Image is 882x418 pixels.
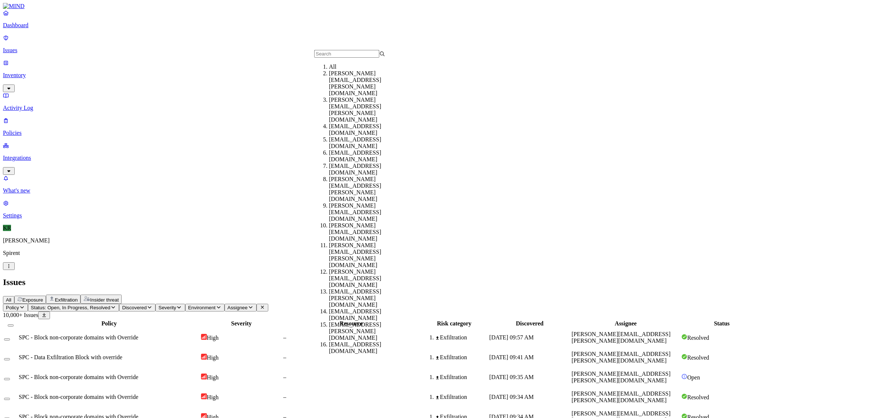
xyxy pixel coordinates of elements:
[283,354,286,360] span: –
[420,320,488,327] div: Risk category
[435,374,488,381] div: Exfiltration
[3,130,879,136] p: Policies
[4,378,10,380] button: Select row
[329,308,400,321] div: [EMAIL_ADDRESS][DOMAIN_NAME]
[329,149,400,163] div: [EMAIL_ADDRESS][DOMAIN_NAME]
[681,320,762,327] div: Status
[489,394,534,400] span: [DATE] 09:34 AM
[329,176,400,202] div: [PERSON_NAME][EMAIL_ADDRESS][PERSON_NAME][DOMAIN_NAME]
[3,47,879,54] p: Issues
[201,320,282,327] div: Severity
[687,394,709,400] span: Resolved
[207,394,219,400] span: High
[329,64,400,70] div: All
[329,341,400,354] div: [EMAIL_ADDRESS][DOMAIN_NAME]
[329,70,400,97] div: [PERSON_NAME][EMAIL_ADDRESS][PERSON_NAME][DOMAIN_NAME]
[201,354,207,360] img: severity-high
[19,394,138,400] span: SPC - Block non-corporate domains with Override
[207,354,219,361] span: High
[571,331,670,344] span: [PERSON_NAME][EMAIL_ADDRESS][PERSON_NAME][DOMAIN_NAME]
[3,35,879,54] a: Issues
[4,398,10,400] button: Select row
[681,354,687,360] img: status-resolved
[3,175,879,194] a: What's new
[3,155,879,161] p: Integrations
[571,371,670,383] span: [PERSON_NAME][EMAIL_ADDRESS][PERSON_NAME][DOMAIN_NAME]
[3,237,879,244] p: [PERSON_NAME]
[329,222,400,242] div: [PERSON_NAME][EMAIL_ADDRESS][DOMAIN_NAME]
[8,324,14,327] button: Select all
[19,334,138,340] span: SPC - Block non-corporate domains with Override
[6,297,11,303] span: All
[3,72,879,79] p: Inventory
[687,335,709,341] span: Resolved
[571,390,670,403] span: [PERSON_NAME][EMAIL_ADDRESS][PERSON_NAME][DOMAIN_NAME]
[329,269,400,288] div: [PERSON_NAME][EMAIL_ADDRESS][DOMAIN_NAME]
[3,312,38,318] span: 10,000+ Issues
[571,351,670,364] span: [PERSON_NAME][EMAIL_ADDRESS][PERSON_NAME][DOMAIN_NAME]
[3,105,879,111] p: Activity Log
[207,374,219,381] span: High
[681,374,687,379] img: status-open
[489,374,534,380] span: [DATE] 09:35 AM
[3,117,879,136] a: Policies
[3,92,879,111] a: Activity Log
[687,374,700,381] span: Open
[329,163,400,176] div: [EMAIL_ADDRESS][DOMAIN_NAME]
[571,320,680,327] div: Assignee
[435,334,488,341] div: Exfiltration
[201,393,207,399] img: severity-high
[687,354,709,361] span: Resolved
[19,320,200,327] div: Policy
[31,305,110,310] span: Status: Open, In Progress, Resolved
[188,305,216,310] span: Environment
[3,250,879,256] p: Spirent
[207,335,219,341] span: High
[19,374,138,380] span: SPC - Block non-corporate domains with Override
[3,142,879,174] a: Integrations
[122,305,147,310] span: Discovered
[227,305,248,310] span: Assignee
[329,136,400,149] div: [EMAIL_ADDRESS][DOMAIN_NAME]
[681,334,687,340] img: status-resolved
[329,97,400,123] div: [PERSON_NAME][EMAIL_ADDRESS][PERSON_NAME][DOMAIN_NAME]
[283,320,419,327] div: Resource
[489,334,534,340] span: [DATE] 09:57 AM
[3,3,25,10] img: MIND
[329,288,400,308] div: [EMAIL_ADDRESS][PERSON_NAME][DOMAIN_NAME]
[435,394,488,400] div: Exfiltration
[329,123,400,136] div: [EMAIL_ADDRESS][DOMAIN_NAME]
[329,321,400,341] div: [EMAIL_ADDRESS][PERSON_NAME][DOMAIN_NAME]
[4,358,10,360] button: Select row
[283,394,286,400] span: –
[329,242,400,269] div: [PERSON_NAME][EMAIL_ADDRESS][PERSON_NAME][DOMAIN_NAME]
[314,50,379,58] input: Search
[90,297,119,303] span: Insider threat
[681,393,687,399] img: status-resolved
[3,187,879,194] p: What's new
[329,202,400,222] div: [PERSON_NAME][EMAIL_ADDRESS][DOMAIN_NAME]
[4,338,10,340] button: Select row
[283,334,286,340] span: –
[3,3,879,10] a: MIND
[283,374,286,380] span: –
[158,305,176,310] span: Severity
[435,354,488,361] div: Exfiltration
[3,212,879,219] p: Settings
[3,277,879,287] h2: Issues
[3,60,879,91] a: Inventory
[489,320,570,327] div: Discovered
[55,297,78,303] span: Exfiltration
[489,354,534,360] span: [DATE] 09:41 AM
[6,305,19,310] span: Policy
[22,297,43,303] span: Exposure
[3,225,11,231] span: KR
[19,354,122,360] span: SPC - Data Exfiltration Block with override
[201,334,207,340] img: severity-high
[3,10,879,29] a: Dashboard
[3,200,879,219] a: Settings
[201,374,207,379] img: severity-high
[3,22,879,29] p: Dashboard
